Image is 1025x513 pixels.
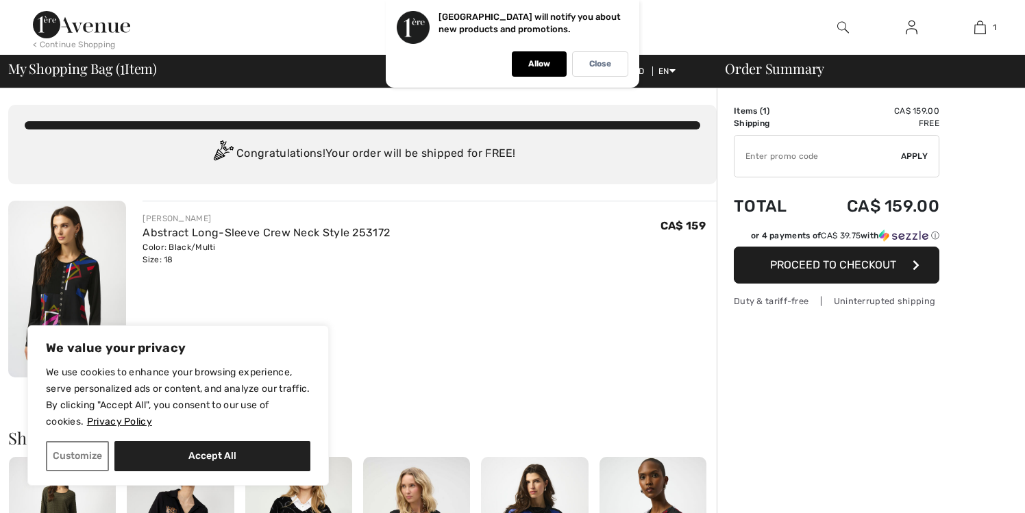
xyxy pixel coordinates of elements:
[734,117,808,129] td: Shipping
[143,241,390,266] div: Color: Black/Multi Size: 18
[808,105,939,117] td: CA$ 159.00
[120,58,125,76] span: 1
[46,364,310,430] p: We use cookies to enhance your browsing experience, serve personalized ads or content, and analyz...
[879,229,928,242] img: Sezzle
[33,38,116,51] div: < Continue Shopping
[8,201,126,377] img: Abstract Long-Sleeve Crew Neck Style 253172
[8,62,157,75] span: My Shopping Bag ( Item)
[837,19,849,36] img: search the website
[46,441,109,471] button: Customize
[821,231,861,240] span: CA$ 39.75
[708,62,1017,75] div: Order Summary
[808,183,939,229] td: CA$ 159.00
[143,226,390,239] a: Abstract Long-Sleeve Crew Neck Style 253172
[114,441,310,471] button: Accept All
[993,21,996,34] span: 1
[734,183,808,229] td: Total
[974,19,986,36] img: My Bag
[808,117,939,129] td: Free
[895,19,928,36] a: Sign In
[209,140,236,168] img: Congratulation2.svg
[27,325,329,486] div: We value your privacy
[734,136,901,177] input: Promo code
[33,11,130,38] img: 1ère Avenue
[770,258,896,271] span: Proceed to Checkout
[528,59,550,69] p: Allow
[946,19,1013,36] a: 1
[734,105,808,117] td: Items ( )
[86,415,153,428] a: Privacy Policy
[143,212,390,225] div: [PERSON_NAME]
[751,229,939,242] div: or 4 payments of with
[658,66,676,76] span: EN
[589,59,611,69] p: Close
[734,229,939,247] div: or 4 payments ofCA$ 39.75withSezzle Click to learn more about Sezzle
[901,150,928,162] span: Apply
[660,219,706,232] span: CA$ 159
[46,340,310,356] p: We value your privacy
[25,140,700,168] div: Congratulations! Your order will be shipped for FREE!
[906,19,917,36] img: My Info
[763,106,767,116] span: 1
[734,247,939,284] button: Proceed to Checkout
[734,295,939,308] div: Duty & tariff-free | Uninterrupted shipping
[439,12,621,34] p: [GEOGRAPHIC_DATA] will notify you about new products and promotions.
[8,429,717,446] h2: Shoppers also bought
